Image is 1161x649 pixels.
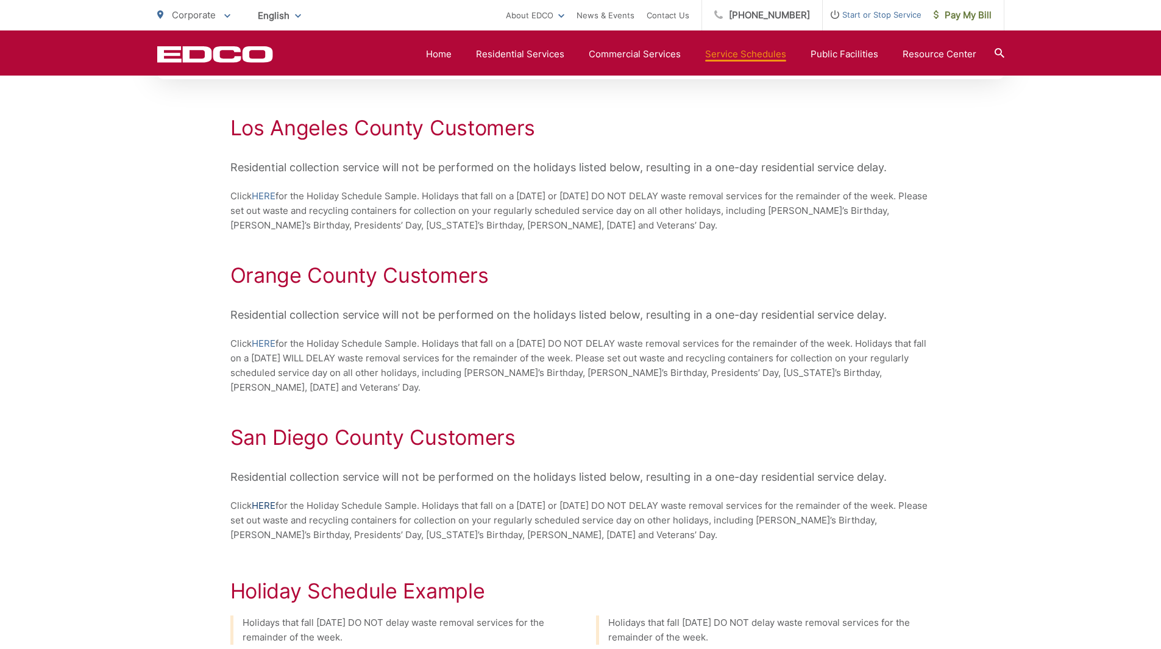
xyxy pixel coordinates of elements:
a: HERE [252,189,275,204]
h2: San Diego County Customers [230,425,931,450]
a: Commercial Services [589,47,681,62]
span: Pay My Bill [934,8,992,23]
a: EDCD logo. Return to the homepage. [157,46,273,63]
h2: Los Angeles County Customers [230,116,931,140]
a: About EDCO [506,8,564,23]
p: Residential collection service will not be performed on the holidays listed below, resulting in a... [230,158,931,177]
a: Resource Center [903,47,976,62]
a: Residential Services [476,47,564,62]
h2: Orange County Customers [230,263,931,288]
a: HERE [252,498,275,513]
a: News & Events [577,8,634,23]
span: English [249,5,310,26]
p: Click for the Holiday Schedule Sample. Holidays that fall on a [DATE] or [DATE] DO NOT DELAY wast... [230,189,931,233]
p: Residential collection service will not be performed on the holidays listed below, resulting in a... [230,306,931,324]
p: Holidays that fall [DATE] DO NOT delay waste removal services for the remainder of the week. [243,615,566,645]
a: Public Facilities [811,47,878,62]
p: Holidays that fall [DATE] DO NOT delay waste removal services for the remainder of the week. [608,615,931,645]
a: Contact Us [647,8,689,23]
h2: Holiday Schedule Example [230,579,931,603]
p: Residential collection service will not be performed on the holidays listed below, resulting in a... [230,468,931,486]
a: Service Schedules [705,47,786,62]
a: Home [426,47,452,62]
p: Click for the Holiday Schedule Sample. Holidays that fall on a [DATE] or [DATE] DO NOT DELAY wast... [230,498,931,542]
span: Corporate [172,9,216,21]
a: HERE [252,336,275,351]
p: Click for the Holiday Schedule Sample. Holidays that fall on a [DATE] DO NOT DELAY waste removal ... [230,336,931,395]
